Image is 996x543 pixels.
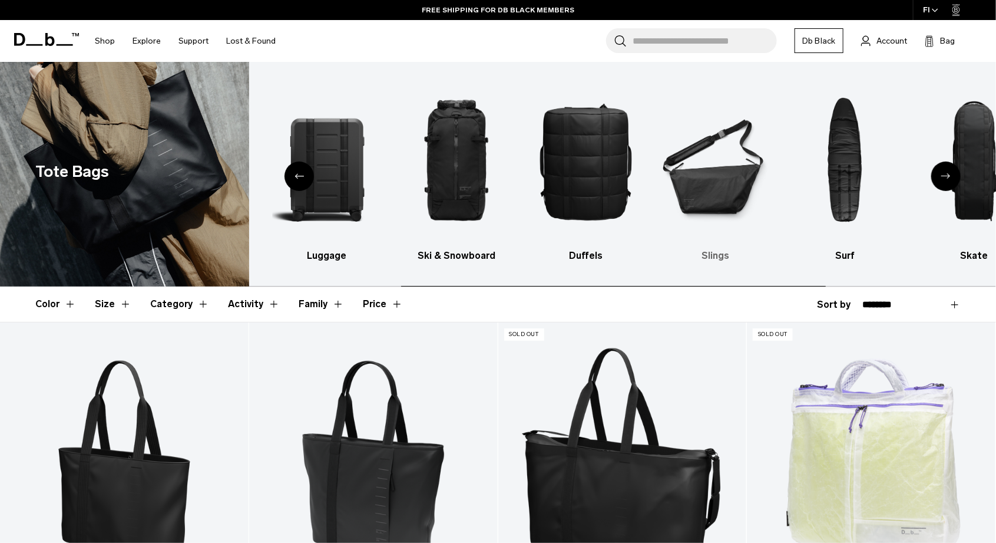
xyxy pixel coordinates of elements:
[753,328,793,341] p: Sold Out
[925,34,955,48] button: Bag
[228,287,280,321] button: Toggle Filter
[299,287,344,321] button: Toggle Filter
[273,80,382,263] a: Db Luggage
[861,34,907,48] a: Account
[531,80,640,243] img: Db
[931,162,961,191] div: Next slide
[273,80,382,263] li: 3 / 10
[35,160,109,184] h1: Tote Bags
[284,162,314,191] div: Previous slide
[273,80,382,243] img: Db
[143,80,252,263] a: Db Backpacks
[790,80,899,263] a: Db Surf
[790,80,899,263] li: 7 / 10
[531,80,640,263] li: 5 / 10
[422,5,574,15] a: FREE SHIPPING FOR DB BLACK MEMBERS
[790,249,899,263] h3: Surf
[178,20,209,62] a: Support
[143,80,252,263] li: 2 / 10
[402,80,511,263] a: Db Ski & Snowboard
[661,80,770,263] li: 6 / 10
[95,287,131,321] button: Toggle Filter
[504,328,544,341] p: Sold Out
[86,20,284,62] nav: Main Navigation
[661,80,770,263] a: Db Slings
[402,249,511,263] h3: Ski & Snowboard
[531,249,640,263] h3: Duffels
[133,20,161,62] a: Explore
[402,80,511,243] img: Db
[661,80,770,243] img: Db
[143,80,252,243] img: Db
[95,20,115,62] a: Shop
[661,249,770,263] h3: Slings
[940,35,955,47] span: Bag
[531,80,640,263] a: Db Duffels
[795,28,843,53] a: Db Black
[402,80,511,263] li: 4 / 10
[273,249,382,263] h3: Luggage
[226,20,276,62] a: Lost & Found
[35,287,76,321] button: Toggle Filter
[790,80,899,243] img: Db
[150,287,209,321] button: Toggle Filter
[143,249,252,263] h3: Backpacks
[363,287,403,321] button: Toggle Price
[876,35,907,47] span: Account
